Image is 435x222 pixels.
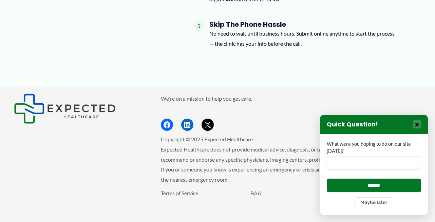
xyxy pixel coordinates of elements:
[161,146,419,183] span: Expected Healthcare does not provide medical advice, diagnosis, or treatment. Expected Healthcare...
[161,94,421,104] p: We're on a mission to help you get care.
[327,141,421,155] label: What were you hoping to do on our site [DATE]?
[14,94,144,124] aside: Footer Widget 1
[14,94,116,124] img: Expected Healthcare Logo - side, dark font, small
[161,136,253,142] span: Copyright © 2025 Expected Healthcare
[355,197,393,208] button: Maybe later
[209,20,399,28] h4: Skip the Phone Hassle
[327,121,378,128] h3: Quick Question!
[209,28,399,48] p: No need to wait until business hours. Submit online anytime to start the process — the clinic has...
[161,94,421,131] aside: Footer Widget 2
[250,190,261,196] a: BAA
[193,20,204,31] span: 5
[413,120,421,128] button: Close
[161,188,421,214] aside: Footer Widget 3
[161,190,198,196] a: Terms of Service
